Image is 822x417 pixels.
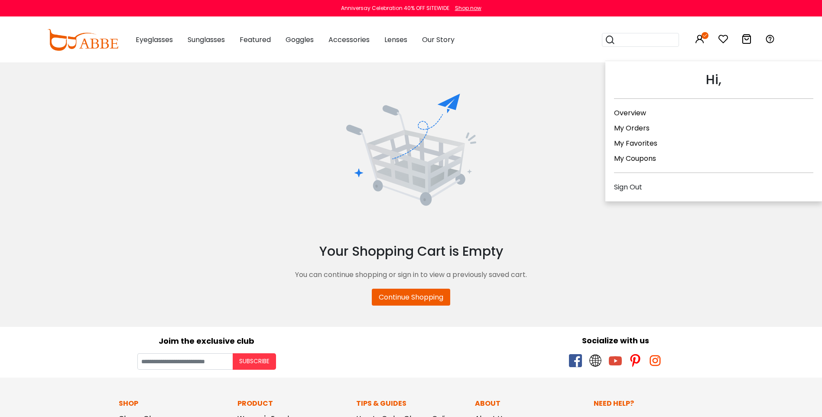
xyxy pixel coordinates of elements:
div: You can continue shopping or sign in to view a previously saved cart. [41,261,782,289]
a: My Orders [614,123,650,133]
p: Need Help? [594,398,704,409]
span: twitter [589,354,602,367]
span: Our Story [422,35,455,45]
span: facebook [569,354,582,367]
span: Sunglasses [188,35,225,45]
span: Featured [240,35,271,45]
div: Joim the exclusive club [6,333,407,347]
span: Accessories [328,35,370,45]
p: About [475,398,585,409]
span: Goggles [286,35,314,45]
span: youtube [609,354,622,367]
span: Eyeglasses [136,35,173,45]
input: Your email [137,353,233,370]
img: abbeglasses.com [47,29,118,51]
p: Product [237,398,348,409]
a: Overview [614,108,646,118]
a: My Coupons [614,153,656,163]
button: Subscribe [233,353,276,370]
p: Tips & Guides [356,398,466,409]
div: Socialize with us [416,335,816,346]
img: EmptyCart [346,94,476,207]
span: pinterest [629,354,642,367]
p: Shop [119,398,229,409]
a: My Favorites [614,138,657,148]
a: Continue Shopping [372,289,450,306]
div: Hi, [614,70,813,99]
div: Sign Out [614,182,813,192]
div: Anniversay Celebration 40% OFF SITEWIDE [341,4,449,12]
a: Shop now [451,4,481,12]
span: instagram [649,354,662,367]
span: Lenses [384,35,407,45]
div: Your Shopping Cart is Empty [41,241,782,261]
div: Shop now [455,4,481,12]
